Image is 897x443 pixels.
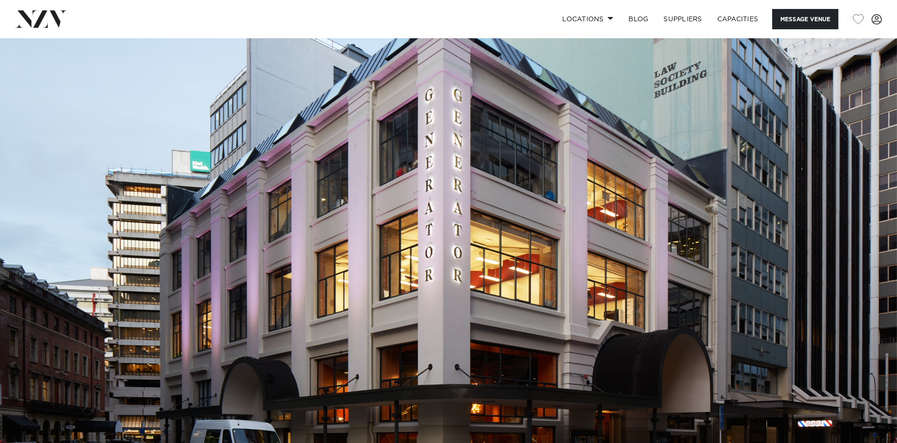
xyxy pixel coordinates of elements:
[772,9,838,29] button: Message Venue
[710,9,766,29] a: Capacities
[656,9,709,29] a: SUPPLIERS
[15,10,67,27] img: nzv-logo.png
[621,9,656,29] a: BLOG
[555,9,621,29] a: Locations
